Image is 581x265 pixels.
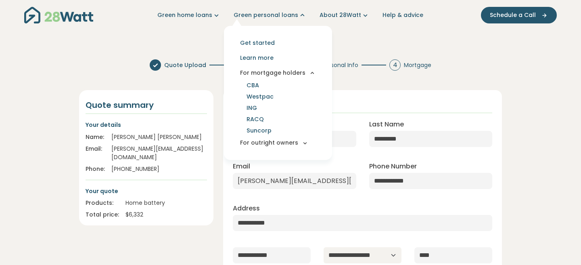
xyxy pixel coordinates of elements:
label: Phone Number [369,162,417,171]
div: [PERSON_NAME][EMAIL_ADDRESS][DOMAIN_NAME] [111,145,207,162]
span: Quote Upload [164,61,206,69]
div: Email: [86,145,105,162]
label: Address [233,204,260,213]
span: Mortgage [404,61,431,69]
span: Schedule a Call [490,11,536,19]
h4: Quote summary [86,100,207,110]
div: Name: [86,133,105,141]
button: For mortgage holders [230,65,326,80]
button: For outright owners [230,135,326,150]
a: Green personal loans [234,11,307,19]
a: Help & advice [382,11,423,19]
a: Learn more [230,50,326,65]
a: CBA [237,80,269,91]
div: Products: [86,199,119,207]
button: Schedule a Call [481,7,557,23]
div: Home battery [125,199,207,207]
a: Green home loans [157,11,221,19]
img: 28Watt [24,7,93,23]
a: About 28Watt [320,11,370,19]
a: ING [237,102,267,114]
nav: Main navigation [24,5,557,25]
a: Westpac [237,91,283,102]
span: Personal Info [322,61,358,69]
input: Enter email [233,173,356,189]
p: Your details [86,120,207,129]
div: $ 6,332 [125,210,207,219]
p: Your quote [86,187,207,196]
div: Phone: [86,165,105,173]
a: Get started [230,36,326,50]
a: RACQ [237,114,274,125]
div: [PERSON_NAME] [PERSON_NAME] [111,133,207,141]
div: [PHONE_NUMBER] [111,165,207,173]
a: Suncorp [237,125,281,136]
div: Total price: [86,210,119,219]
label: Email [233,162,250,171]
label: Last Name [369,120,404,129]
div: 4 [389,59,401,71]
